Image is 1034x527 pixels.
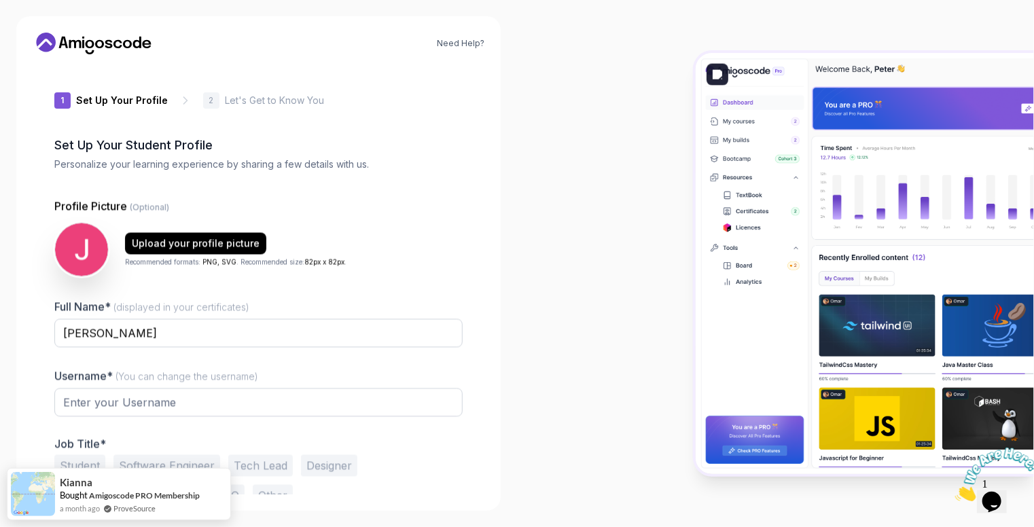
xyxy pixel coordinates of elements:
span: (displayed in your certificates) [113,301,249,312]
p: Recommended formats: . Recommended size: . [125,257,346,267]
span: a month ago [60,503,100,514]
span: PNG, SVG [202,257,236,266]
span: Kianna [60,477,92,488]
button: Upload your profile picture [125,232,266,254]
p: 1 [61,96,65,105]
a: ProveSource [113,503,156,514]
a: Amigoscode PRO Membership [89,490,200,501]
button: Student [54,454,105,476]
span: 1 [5,5,11,17]
iframe: chat widget [950,442,1034,507]
p: Let's Get to Know You [225,94,324,107]
span: (Optional) [130,202,169,212]
a: Need Help? [437,38,484,49]
p: Profile Picture [54,198,463,214]
input: Enter your Username [54,388,463,416]
button: Designer [301,454,357,476]
button: Software Engineer [113,454,220,476]
span: Bought [60,490,88,501]
img: Amigoscode Dashboard [696,53,1034,475]
p: Job Title* [54,437,463,450]
h2: Set Up Your Student Profile [54,136,463,155]
p: Set Up Your Profile [76,94,168,107]
button: Tech Lead [228,454,293,476]
p: 2 [209,96,214,105]
img: user profile image [55,223,108,276]
img: provesource social proof notification image [11,472,55,516]
label: Username* [54,369,258,382]
input: Enter your Full Name [54,319,463,347]
a: Home link [33,33,155,54]
span: (You can change the username) [115,370,258,382]
p: Personalize your learning experience by sharing a few details with us. [54,158,463,171]
div: Upload your profile picture [132,236,260,250]
span: 82px x 82px [304,257,344,266]
label: Full Name* [54,299,249,313]
button: Other [253,484,293,506]
img: Chat attention grabber [5,5,90,59]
